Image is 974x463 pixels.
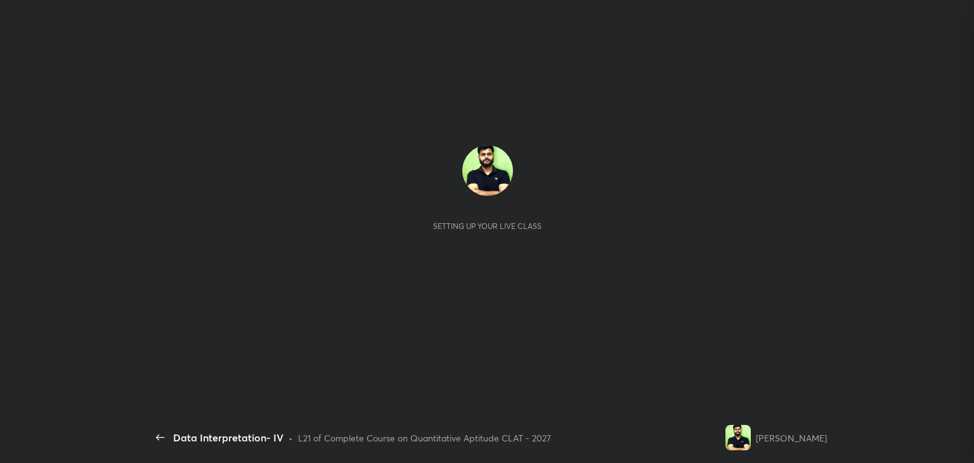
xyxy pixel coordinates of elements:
div: Setting up your live class [433,221,542,231]
div: L21 of Complete Course on Quantitative Aptitude CLAT - 2027 [298,431,551,445]
img: 6f4578c4c6224cea84386ccc78b3bfca.jpg [725,425,751,450]
img: 6f4578c4c6224cea84386ccc78b3bfca.jpg [462,145,513,196]
div: [PERSON_NAME] [756,431,827,445]
div: • [289,431,293,445]
div: Data Interpretation- IV [173,430,283,445]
